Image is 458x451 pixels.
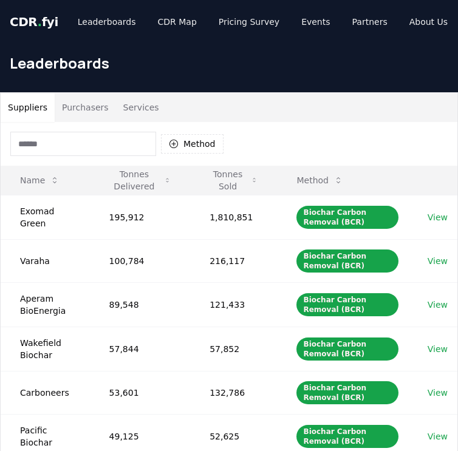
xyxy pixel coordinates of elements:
[10,15,58,29] span: CDR fyi
[90,239,191,282] td: 100,784
[209,11,289,33] a: Pricing Survey
[190,239,277,282] td: 216,117
[90,327,191,371] td: 57,844
[428,430,448,443] a: View
[1,239,90,282] td: Varaha
[38,15,42,29] span: .
[55,93,116,122] button: Purchasers
[10,13,58,30] a: CDR.fyi
[90,282,191,327] td: 89,548
[296,206,398,229] div: Biochar Carbon Removal (BCR)
[287,168,353,192] button: Method
[148,11,207,33] a: CDR Map
[1,327,90,371] td: Wakefield Biochar
[428,299,448,311] a: View
[1,93,55,122] button: Suppliers
[296,337,398,361] div: Biochar Carbon Removal (BCR)
[90,195,191,239] td: 195,912
[1,282,90,327] td: Aperam BioEnergia
[1,195,90,239] td: Exomad Green
[200,168,267,192] button: Tonnes Sold
[100,168,181,192] button: Tonnes Delivered
[190,282,277,327] td: 121,433
[296,249,398,273] div: Biochar Carbon Removal (BCR)
[400,11,457,33] a: About Us
[296,425,398,448] div: Biochar Carbon Removal (BCR)
[190,195,277,239] td: 1,810,851
[10,168,69,192] button: Name
[296,381,398,404] div: Biochar Carbon Removal (BCR)
[1,371,90,414] td: Carboneers
[292,11,340,33] a: Events
[428,343,448,355] a: View
[343,11,397,33] a: Partners
[190,327,277,371] td: 57,852
[68,11,146,33] a: Leaderboards
[116,93,166,122] button: Services
[10,53,448,73] h1: Leaderboards
[161,134,224,154] button: Method
[428,255,448,267] a: View
[428,211,448,223] a: View
[296,293,398,316] div: Biochar Carbon Removal (BCR)
[90,371,191,414] td: 53,601
[190,371,277,414] td: 132,786
[428,387,448,399] a: View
